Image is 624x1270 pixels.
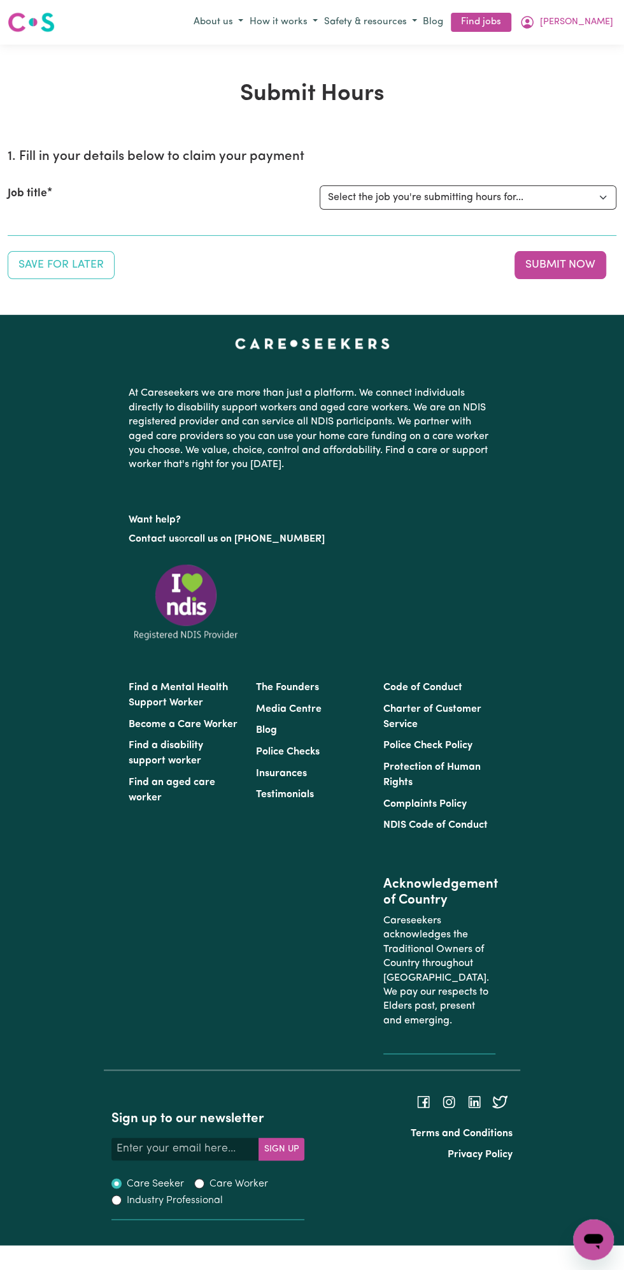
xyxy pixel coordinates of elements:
p: Want help? [129,508,495,527]
a: Terms and Conditions [411,1129,513,1139]
a: Find a disability support worker [129,740,203,766]
h2: 1. Fill in your details below to claim your payment [8,149,616,165]
p: or [129,527,495,551]
a: Protection of Human Rights [383,762,481,788]
label: Care Worker [209,1176,268,1191]
button: Submit your job report [514,251,606,279]
a: Police Check Policy [383,740,472,751]
iframe: Button to launch messaging window [573,1219,614,1260]
button: About us [190,12,246,33]
a: Testimonials [256,790,314,800]
label: Industry Professional [127,1192,223,1208]
button: How it works [246,12,321,33]
a: Follow Careseekers on Instagram [441,1097,457,1107]
a: Follow Careseekers on Twitter [492,1097,507,1107]
a: Privacy Policy [448,1150,513,1160]
button: Subscribe [259,1137,304,1160]
a: Contact us [129,534,179,544]
a: Code of Conduct [383,682,462,693]
button: My Account [516,11,616,33]
a: call us on [PHONE_NUMBER] [188,534,325,544]
a: Follow Careseekers on Facebook [416,1097,431,1107]
img: Careseekers logo [8,11,55,34]
p: At Careseekers we are more than just a platform. We connect individuals directly to disability su... [129,381,495,477]
a: Charter of Customer Service [383,704,481,730]
h2: Acknowledgement of Country [383,877,495,909]
button: Save your job report [8,251,115,279]
label: Care Seeker [127,1176,184,1191]
a: Insurances [256,768,307,779]
input: Enter your email here... [111,1137,259,1160]
a: Become a Care Worker [129,719,238,730]
a: Media Centre [256,704,322,714]
a: Find an aged care worker [129,777,215,803]
img: Registered NDIS provider [129,562,243,642]
label: Job title [8,185,47,202]
button: Safety & resources [321,12,420,33]
a: Careseekers home page [235,338,390,348]
a: Follow Careseekers on LinkedIn [467,1097,482,1107]
a: Complaints Policy [383,799,467,809]
a: NDIS Code of Conduct [383,820,488,830]
a: Police Checks [256,747,320,757]
a: Find a Mental Health Support Worker [129,682,228,708]
a: Blog [420,13,446,32]
h1: Submit Hours [8,80,616,108]
span: [PERSON_NAME] [540,15,613,29]
a: Blog [256,725,277,735]
p: Careseekers acknowledges the Traditional Owners of Country throughout [GEOGRAPHIC_DATA]. We pay o... [383,909,495,1033]
a: Careseekers logo [8,8,55,37]
h2: Sign up to our newsletter [111,1111,304,1127]
a: The Founders [256,682,319,693]
a: Find jobs [451,13,511,32]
